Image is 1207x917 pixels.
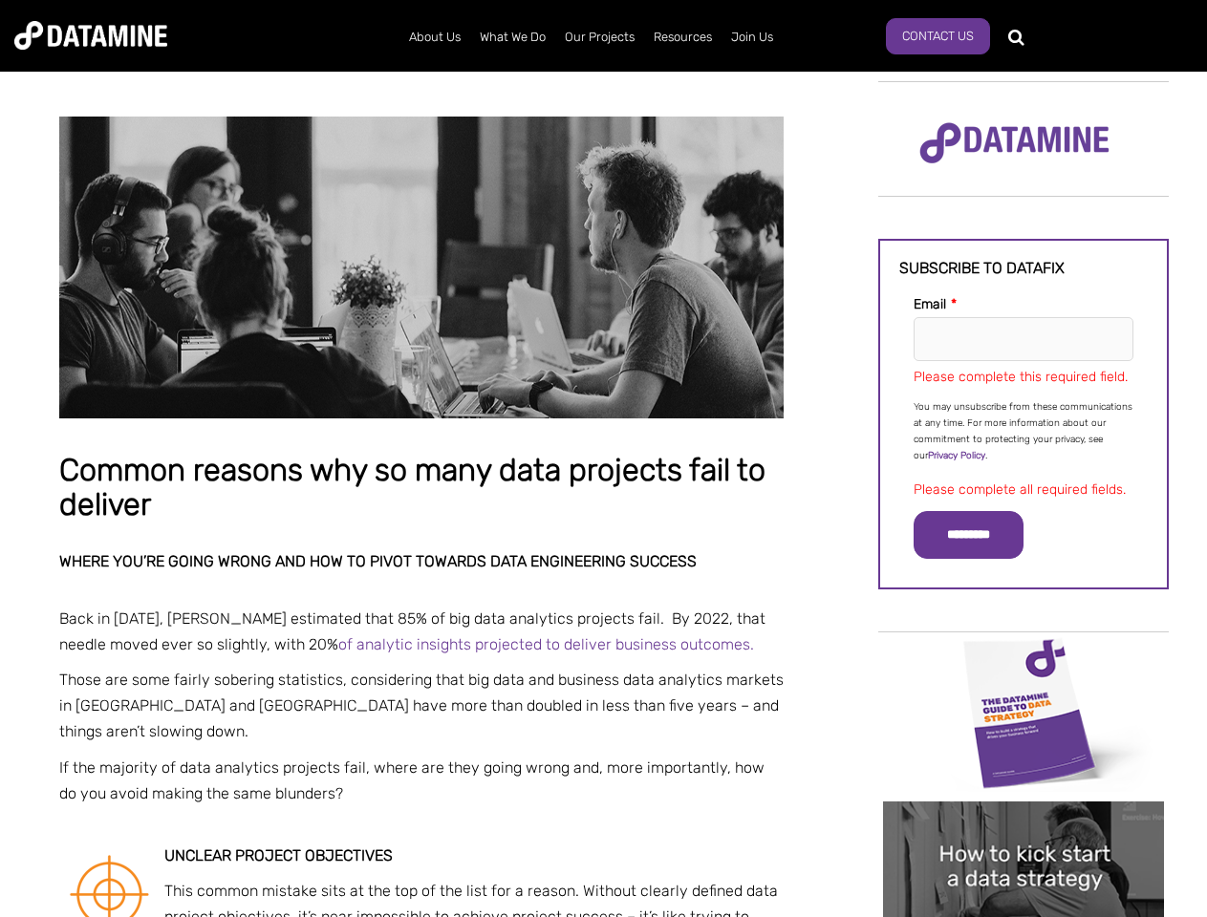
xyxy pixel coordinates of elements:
label: Please complete all required fields. [914,481,1126,498]
a: of analytic insights projected to deliver business outcomes. [338,635,754,653]
p: Back in [DATE], [PERSON_NAME] estimated that 85% of big data analytics projects fail. By 2022, th... [59,606,784,657]
a: About Us [399,12,470,62]
img: Data Strategy Cover thumbnail [883,634,1164,792]
a: What We Do [470,12,555,62]
a: Privacy Policy [928,450,985,461]
h1: Common reasons why so many data projects fail to deliver [59,454,784,522]
a: Our Projects [555,12,644,62]
strong: Unclear project objectives [164,846,393,864]
a: Join Us [722,12,783,62]
a: Contact Us [886,18,990,54]
h3: Subscribe to datafix [899,260,1148,277]
img: Common reasons why so many data projects fail to deliver [59,117,784,418]
img: Datamine [14,21,167,50]
h2: Where you’re going wrong and how to pivot towards data engineering success [59,553,784,570]
p: If the majority of data analytics projects fail, where are they going wrong and, more importantly... [59,755,784,806]
label: Please complete this required field. [914,369,1128,385]
img: Datamine Logo No Strapline - Purple [907,110,1122,177]
span: Email [914,296,946,312]
p: Those are some fairly sobering statistics, considering that big data and business data analytics ... [59,667,784,745]
p: You may unsubscribe from these communications at any time. For more information about our commitm... [914,399,1133,464]
a: Resources [644,12,722,62]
